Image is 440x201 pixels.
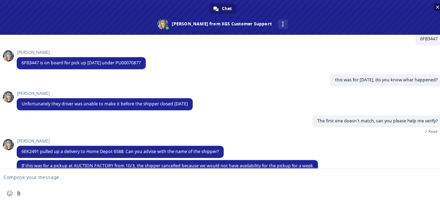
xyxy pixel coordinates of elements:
div: Chat [209,3,237,14]
textarea: Compose your message... [3,174,419,180]
div: More channels [278,19,288,29]
span: Insert an emoji [7,191,13,196]
span: 6FB3447 is on board for pick up [DATE] under PU00070877 [22,60,141,66]
span: [PERSON_NAME] [17,139,224,144]
span: [PERSON_NAME] [17,91,193,96]
span: If this was for a pickup at AUCTION FACTORY from 10/3, the shipper cancelled because we would not... [22,163,313,169]
span: Send a file [16,191,22,196]
span: 6FB3447 [420,36,438,42]
span: Read [429,129,438,134]
span: 6EK2491 pulled up a delivery to Home Depot 6588. Can you advise with the name of the shipper? [22,148,219,154]
span: The first one doesn’t match, can you please help me verify? [317,118,438,124]
span: Unfortunately they driver was unable to make it before the shipper closed [DATE] [22,101,188,107]
span: Chat [222,3,232,14]
span: [PERSON_NAME] [17,50,146,55]
span: this was for [DATE], do you know what happened? [335,77,438,83]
